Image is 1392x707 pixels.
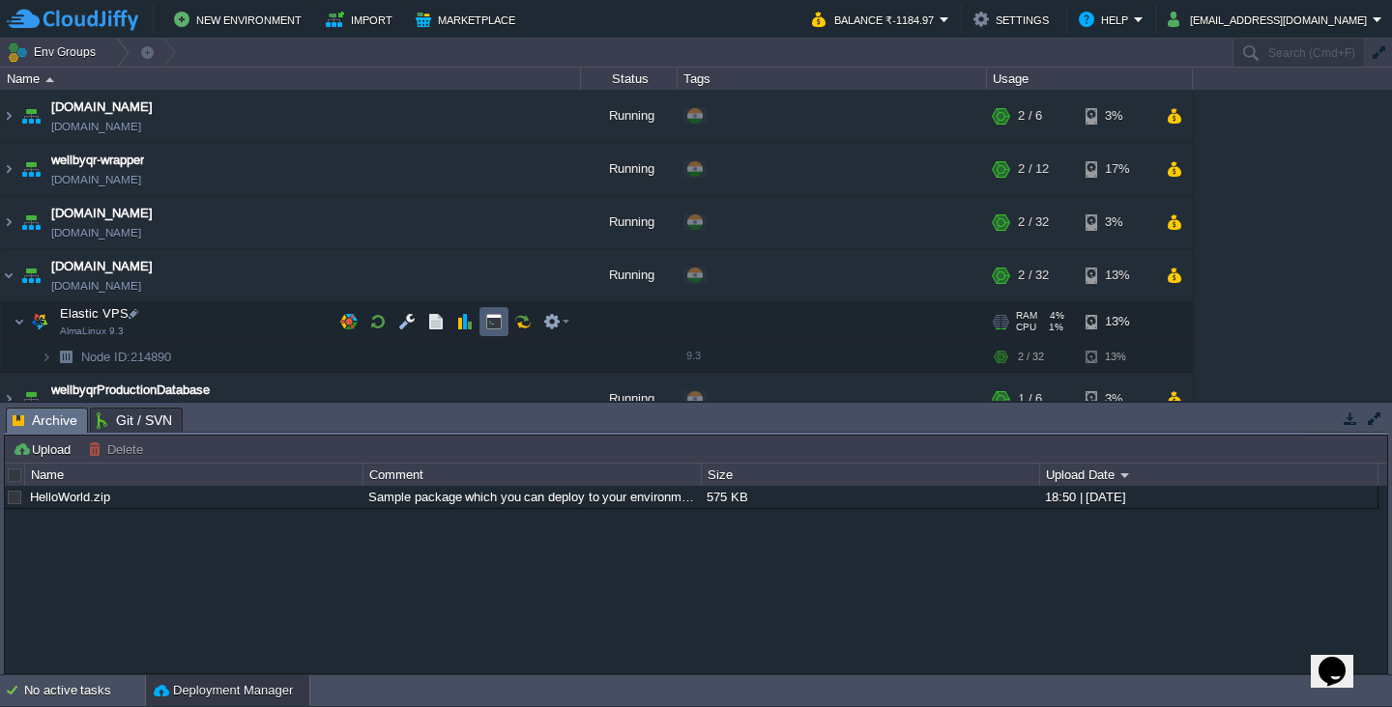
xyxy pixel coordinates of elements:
[24,675,145,706] div: No active tasks
[1311,630,1373,688] iframe: chat widget
[988,68,1192,90] div: Usage
[51,98,153,117] a: [DOMAIN_NAME]
[51,381,210,400] a: wellbyqrProductionDatabase
[13,440,76,458] button: Upload
[17,196,44,248] img: AMDAwAAAACH5BAEAAAAALAAAAAABAAEAAAICRAEAOw==
[1018,143,1049,195] div: 2 / 12
[581,90,678,142] div: Running
[154,681,293,700] button: Deployment Manager
[51,223,141,242] span: [DOMAIN_NAME]
[17,90,44,142] img: AMDAwAAAACH5BAEAAAAALAAAAAABAAEAAAICRAEAOw==
[326,8,398,31] button: Import
[79,349,174,365] span: 214890
[17,249,44,301] img: AMDAwAAAACH5BAEAAAAALAAAAAABAAEAAAICRAEAOw==
[7,39,102,66] button: Env Groups
[79,349,174,365] a: Node ID:214890
[1044,322,1063,333] span: 1%
[17,373,44,425] img: AMDAwAAAACH5BAEAAAAALAAAAAABAAEAAAICRAEAOw==
[58,305,131,322] span: Elastic VPS
[1016,322,1036,333] span: CPU
[51,117,141,136] span: [DOMAIN_NAME]
[1018,342,1044,372] div: 2 / 32
[51,170,141,189] span: [DOMAIN_NAME]
[1041,464,1377,486] div: Upload Date
[973,8,1055,31] button: Settings
[60,325,124,337] span: AlmaLinux 9.3
[2,68,580,90] div: Name
[97,409,172,432] span: Git / SVN
[686,350,701,361] span: 9.3
[1045,310,1064,322] span: 4%
[26,464,362,486] div: Name
[416,8,521,31] button: Marketplace
[51,204,153,223] a: [DOMAIN_NAME]
[1,196,16,248] img: AMDAwAAAACH5BAEAAAAALAAAAAABAAEAAAICRAEAOw==
[45,77,54,82] img: AMDAwAAAACH5BAEAAAAALAAAAAABAAEAAAICRAEAOw==
[581,143,678,195] div: Running
[1,90,16,142] img: AMDAwAAAACH5BAEAAAAALAAAAAABAAEAAAICRAEAOw==
[679,68,986,90] div: Tags
[17,143,44,195] img: AMDAwAAAACH5BAEAAAAALAAAAAABAAEAAAICRAEAOw==
[7,8,138,32] img: CloudJiffy
[58,306,131,321] a: Elastic VPSAlmaLinux 9.3
[1018,373,1042,425] div: 1 / 6
[1086,342,1148,372] div: 13%
[51,276,141,296] span: [DOMAIN_NAME]
[88,440,149,458] button: Delete
[581,196,678,248] div: Running
[41,342,52,372] img: AMDAwAAAACH5BAEAAAAALAAAAAABAAEAAAICRAEAOw==
[51,151,144,170] a: wellbyqr-wrapper
[364,464,701,486] div: Comment
[1086,249,1148,301] div: 13%
[81,350,130,364] span: Node ID:
[1086,196,1148,248] div: 3%
[26,302,53,341] img: AMDAwAAAACH5BAEAAAAALAAAAAABAAEAAAICRAEAOw==
[1168,8,1373,31] button: [EMAIL_ADDRESS][DOMAIN_NAME]
[363,486,700,508] div: Sample package which you can deploy to your environment. Feel free to delete and upload a package...
[52,342,79,372] img: AMDAwAAAACH5BAEAAAAALAAAAAABAAEAAAICRAEAOw==
[1086,90,1148,142] div: 3%
[703,464,1039,486] div: Size
[14,302,25,341] img: AMDAwAAAACH5BAEAAAAALAAAAAABAAEAAAICRAEAOw==
[812,8,940,31] button: Balance ₹-1184.97
[582,68,677,90] div: Status
[581,373,678,425] div: Running
[702,486,1038,508] div: 575 KB
[1079,8,1134,31] button: Help
[1018,196,1049,248] div: 2 / 32
[1,143,16,195] img: AMDAwAAAACH5BAEAAAAALAAAAAABAAEAAAICRAEAOw==
[51,257,153,276] a: [DOMAIN_NAME]
[1086,143,1148,195] div: 17%
[174,8,307,31] button: New Environment
[1,249,16,301] img: AMDAwAAAACH5BAEAAAAALAAAAAABAAEAAAICRAEAOw==
[1086,302,1148,341] div: 13%
[1016,310,1037,322] span: RAM
[1018,90,1042,142] div: 2 / 6
[1086,373,1148,425] div: 3%
[51,400,141,419] span: [DOMAIN_NAME]
[1,373,16,425] img: AMDAwAAAACH5BAEAAAAALAAAAAABAAEAAAICRAEAOw==
[13,409,77,433] span: Archive
[30,490,110,504] a: HelloWorld.zip
[1040,486,1377,508] div: 18:50 | [DATE]
[1018,249,1049,301] div: 2 / 32
[581,249,678,301] div: Running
